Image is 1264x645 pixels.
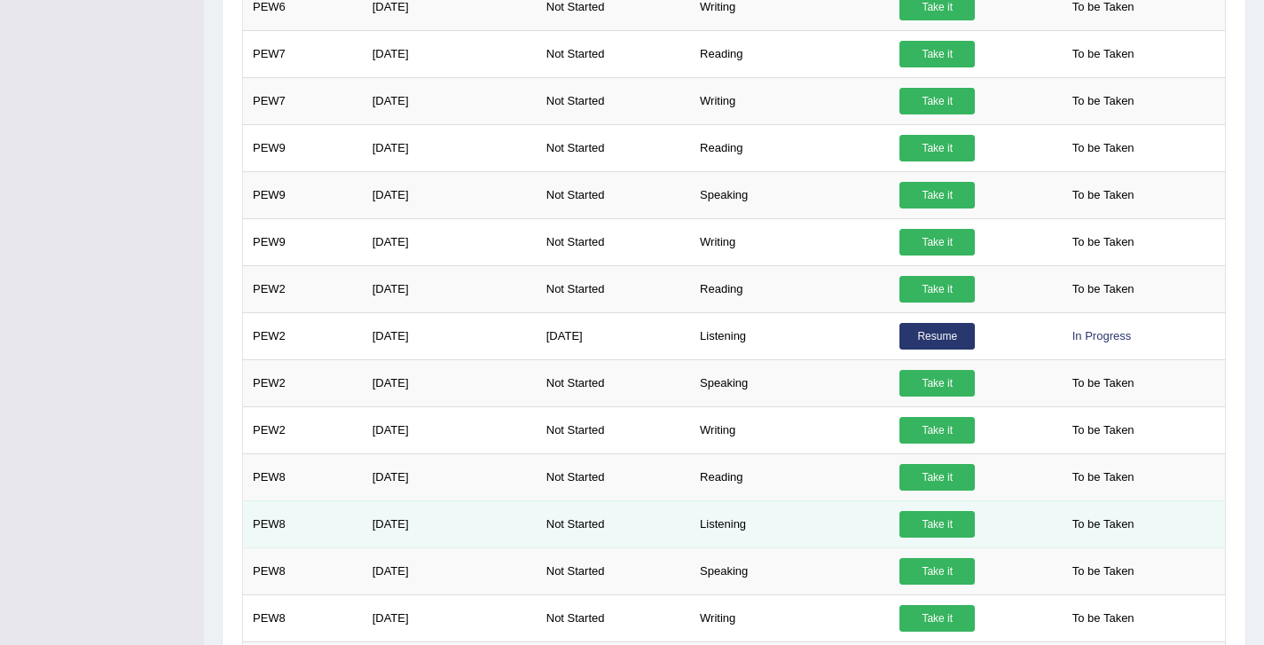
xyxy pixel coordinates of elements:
[1064,135,1143,161] span: To be Taken
[363,547,537,594] td: [DATE]
[537,218,690,265] td: Not Started
[1064,323,1140,350] div: In Progress
[1064,605,1143,632] span: To be Taken
[1064,276,1143,303] span: To be Taken
[537,406,690,453] td: Not Started
[899,135,975,161] a: Take it
[690,406,890,453] td: Writing
[243,312,363,359] td: PEW2
[899,323,975,350] a: Resume
[1064,370,1143,397] span: To be Taken
[537,359,690,406] td: Not Started
[899,605,975,632] a: Take it
[363,265,537,312] td: [DATE]
[243,171,363,218] td: PEW9
[243,406,363,453] td: PEW2
[1064,417,1143,444] span: To be Taken
[1064,511,1143,538] span: To be Taken
[899,41,975,67] a: Take it
[243,453,363,500] td: PEW8
[363,453,537,500] td: [DATE]
[1064,182,1143,208] span: To be Taken
[363,77,537,124] td: [DATE]
[243,500,363,547] td: PEW8
[363,500,537,547] td: [DATE]
[243,30,363,77] td: PEW7
[690,124,890,171] td: Reading
[537,547,690,594] td: Not Started
[243,218,363,265] td: PEW9
[537,453,690,500] td: Not Started
[1064,229,1143,256] span: To be Taken
[537,265,690,312] td: Not Started
[690,30,890,77] td: Reading
[899,88,975,114] a: Take it
[537,30,690,77] td: Not Started
[1064,88,1143,114] span: To be Taken
[363,359,537,406] td: [DATE]
[690,218,890,265] td: Writing
[243,124,363,171] td: PEW9
[363,171,537,218] td: [DATE]
[899,182,975,208] a: Take it
[363,124,537,171] td: [DATE]
[690,265,890,312] td: Reading
[243,547,363,594] td: PEW8
[243,594,363,641] td: PEW8
[899,229,975,256] a: Take it
[243,359,363,406] td: PEW2
[537,124,690,171] td: Not Started
[243,265,363,312] td: PEW2
[899,276,975,303] a: Take it
[537,312,690,359] td: [DATE]
[537,500,690,547] td: Not Started
[899,511,975,538] a: Take it
[690,453,890,500] td: Reading
[899,417,975,444] a: Take it
[690,312,890,359] td: Listening
[1064,464,1143,491] span: To be Taken
[243,77,363,124] td: PEW7
[537,171,690,218] td: Not Started
[690,547,890,594] td: Speaking
[690,359,890,406] td: Speaking
[690,500,890,547] td: Listening
[363,406,537,453] td: [DATE]
[363,594,537,641] td: [DATE]
[899,370,975,397] a: Take it
[363,30,537,77] td: [DATE]
[899,558,975,585] a: Take it
[690,171,890,218] td: Speaking
[899,464,975,491] a: Take it
[363,312,537,359] td: [DATE]
[690,594,890,641] td: Writing
[537,594,690,641] td: Not Started
[1064,558,1143,585] span: To be Taken
[1064,41,1143,67] span: To be Taken
[690,77,890,124] td: Writing
[363,218,537,265] td: [DATE]
[537,77,690,124] td: Not Started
